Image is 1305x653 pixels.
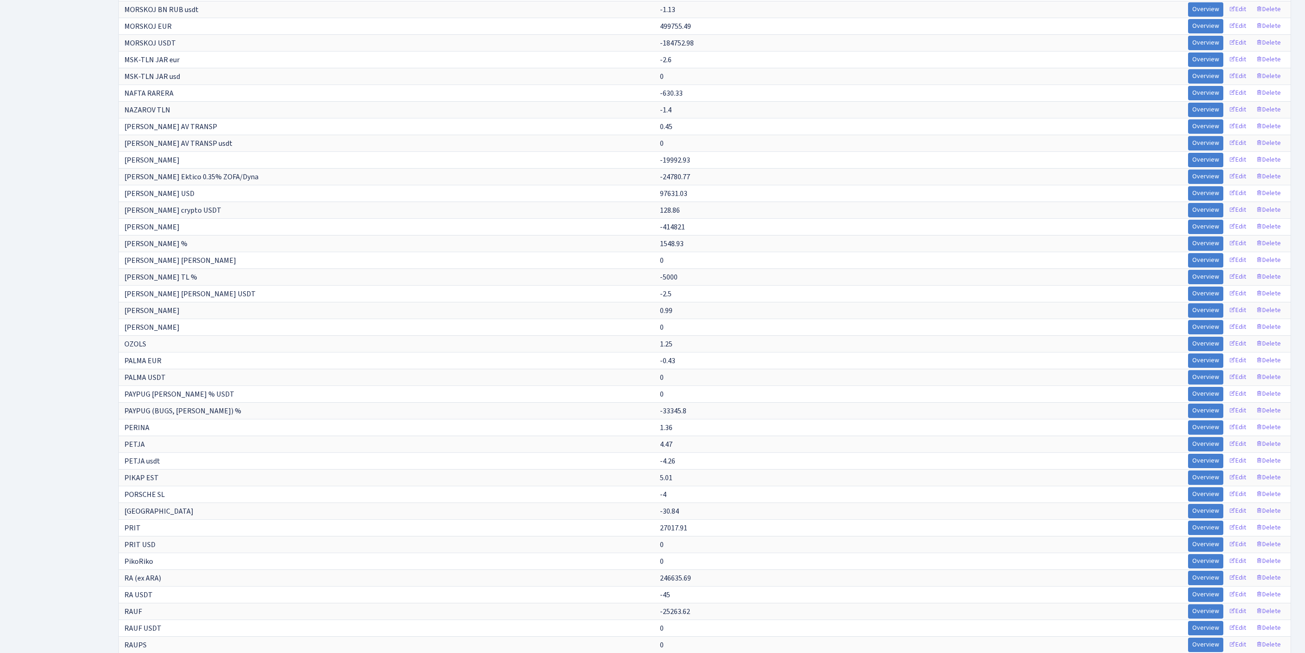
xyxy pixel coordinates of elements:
[1252,153,1285,167] a: Delete
[660,72,664,82] span: 0
[1188,437,1223,451] a: Overview
[1252,220,1285,234] a: Delete
[1252,186,1285,201] a: Delete
[124,205,221,215] span: [PERSON_NAME] crypto USDT
[660,138,664,149] span: 0
[1188,604,1223,619] a: Overview
[1252,36,1285,50] a: Delete
[1252,337,1285,351] a: Delete
[1252,537,1285,552] a: Delete
[1252,621,1285,635] a: Delete
[124,490,165,500] span: PORSCHE SL
[1225,52,1250,67] a: Edit
[1225,604,1250,619] a: Edit
[124,5,199,15] span: MORSKOJ BN RUB usdt
[1225,253,1250,268] a: Edit
[660,55,672,65] span: -2.6
[1252,253,1285,268] a: Delete
[1252,370,1285,385] a: Delete
[1225,571,1250,585] a: Edit
[1252,404,1285,418] a: Delete
[1225,69,1250,84] a: Edit
[1252,320,1285,334] a: Delete
[660,239,684,249] span: 1548.93
[1188,470,1223,485] a: Overview
[1252,203,1285,217] a: Delete
[1188,270,1223,284] a: Overview
[1252,504,1285,518] a: Delete
[1188,638,1223,652] a: Overview
[1188,136,1223,150] a: Overview
[124,38,176,48] span: MORSKOJ USDT
[124,607,142,617] span: RAUF
[1252,236,1285,251] a: Delete
[1188,220,1223,234] a: Overview
[1252,353,1285,368] a: Delete
[1225,420,1250,435] a: Edit
[660,540,664,550] span: 0
[1225,454,1250,468] a: Edit
[660,255,664,266] span: 0
[1225,287,1250,301] a: Edit
[1188,303,1223,318] a: Overview
[124,239,187,249] span: [PERSON_NAME] %
[1188,86,1223,100] a: Overview
[1188,186,1223,201] a: Overview
[1225,153,1250,167] a: Edit
[1225,36,1250,50] a: Edit
[124,389,234,399] span: PAYPUG [PERSON_NAME] % USDT
[1252,487,1285,502] a: Delete
[1188,52,1223,67] a: Overview
[660,590,670,600] span: -45
[1188,170,1223,184] a: Overview
[1188,203,1223,217] a: Overview
[1225,554,1250,568] a: Edit
[124,590,153,600] span: RA USDT
[124,88,174,98] span: NAFTA RARERA
[660,423,672,433] span: 1.36
[1252,521,1285,535] a: Delete
[1252,470,1285,485] a: Delete
[660,439,672,450] span: 4.47
[124,222,180,232] span: [PERSON_NAME]
[124,322,180,333] span: [PERSON_NAME]
[1225,119,1250,134] a: Edit
[660,490,666,500] span: -4
[660,289,672,299] span: -2.5
[124,406,241,416] span: PAYPUG (BUGS, [PERSON_NAME]) %
[1225,621,1250,635] a: Edit
[1252,588,1285,602] a: Delete
[660,222,685,232] span: -414821
[660,456,675,466] span: -4.26
[660,272,678,282] span: -5000
[1225,437,1250,451] a: Edit
[1188,36,1223,50] a: Overview
[124,423,149,433] span: PERINA
[660,372,664,383] span: 0
[124,623,162,633] span: RAUF USDT
[1188,2,1223,17] a: Overview
[660,623,664,633] span: 0
[1188,588,1223,602] a: Overview
[1188,253,1223,268] a: Overview
[1188,370,1223,385] a: Overview
[1188,521,1223,535] a: Overview
[1252,69,1285,84] a: Delete
[1252,19,1285,33] a: Delete
[1225,537,1250,552] a: Edit
[660,556,664,567] span: 0
[1188,621,1223,635] a: Overview
[1225,303,1250,318] a: Edit
[124,439,145,450] span: PETJA
[1225,588,1250,602] a: Edit
[1225,370,1250,385] a: Edit
[1225,521,1250,535] a: Edit
[660,473,672,483] span: 5.01
[1225,270,1250,284] a: Edit
[1188,404,1223,418] a: Overview
[1188,287,1223,301] a: Overview
[1252,287,1285,301] a: Delete
[124,506,194,516] span: [GEOGRAPHIC_DATA]
[660,155,690,165] span: -19992.93
[1188,571,1223,585] a: Overview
